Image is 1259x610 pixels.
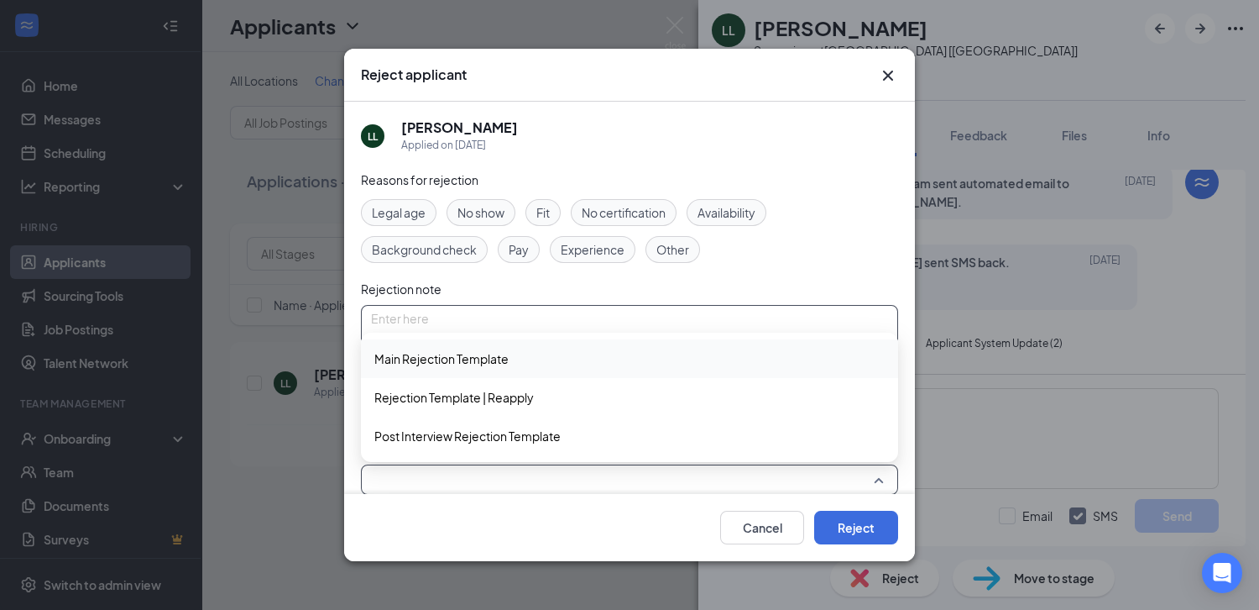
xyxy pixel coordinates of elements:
[697,203,755,222] span: Availability
[401,118,518,137] h5: [PERSON_NAME]
[361,172,478,187] span: Reasons for rejection
[582,203,666,222] span: No certification
[656,240,689,259] span: Other
[536,203,550,222] span: Fit
[457,203,504,222] span: No show
[878,66,898,86] svg: Cross
[374,350,509,368] span: Main Rejection Template
[368,129,378,144] div: LL
[374,388,534,407] span: Rejection Template | Reapply
[401,137,518,154] div: Applied on [DATE]
[372,203,426,222] span: Legal age
[361,281,441,297] span: Rejection note
[1202,553,1242,593] div: Open Intercom Messenger
[361,66,467,84] h3: Reject applicant
[374,427,561,445] span: Post Interview Rejection Template
[814,511,898,544] button: Reject
[561,240,624,259] span: Experience
[878,66,898,86] button: Close
[720,511,804,544] button: Cancel
[372,240,477,259] span: Background check
[509,240,529,259] span: Pay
